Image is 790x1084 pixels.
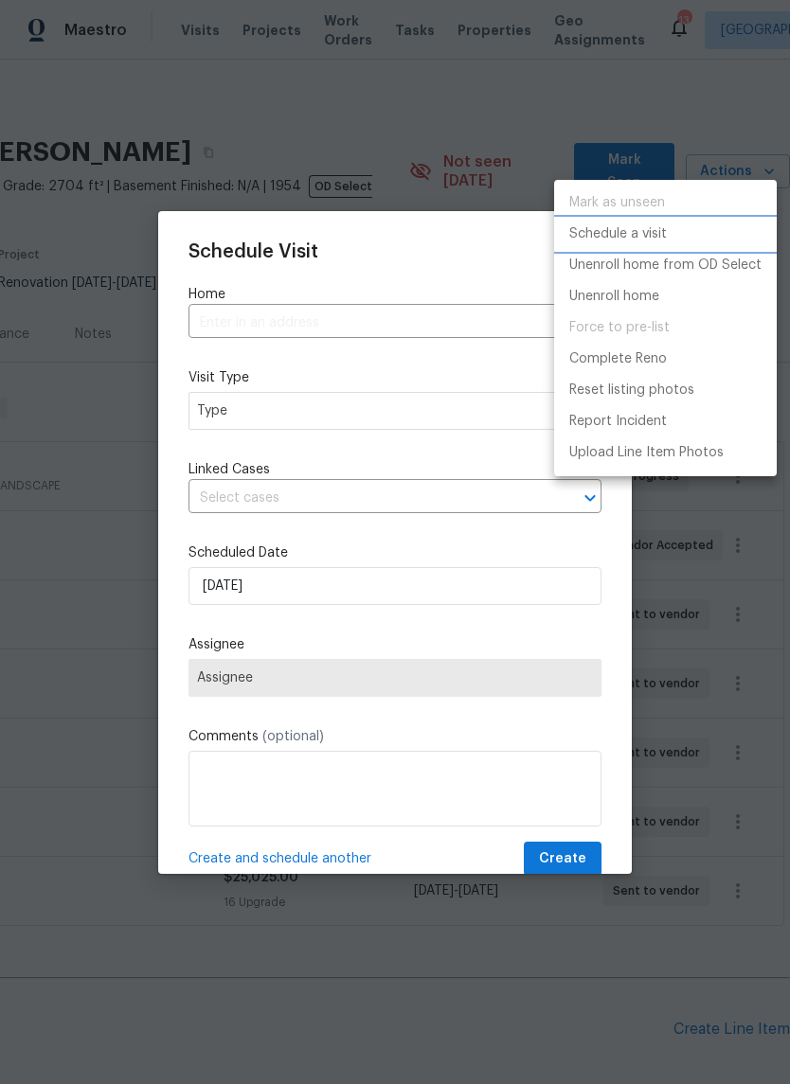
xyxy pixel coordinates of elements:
[569,443,724,463] p: Upload Line Item Photos
[569,287,659,307] p: Unenroll home
[569,256,762,275] p: Unenroll home from OD Select
[569,224,667,244] p: Schedule a visit
[569,412,667,432] p: Report Incident
[554,312,777,344] span: Setup visit must be completed before moving home to pre-list
[569,349,667,369] p: Complete Reno
[569,381,694,400] p: Reset listing photos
